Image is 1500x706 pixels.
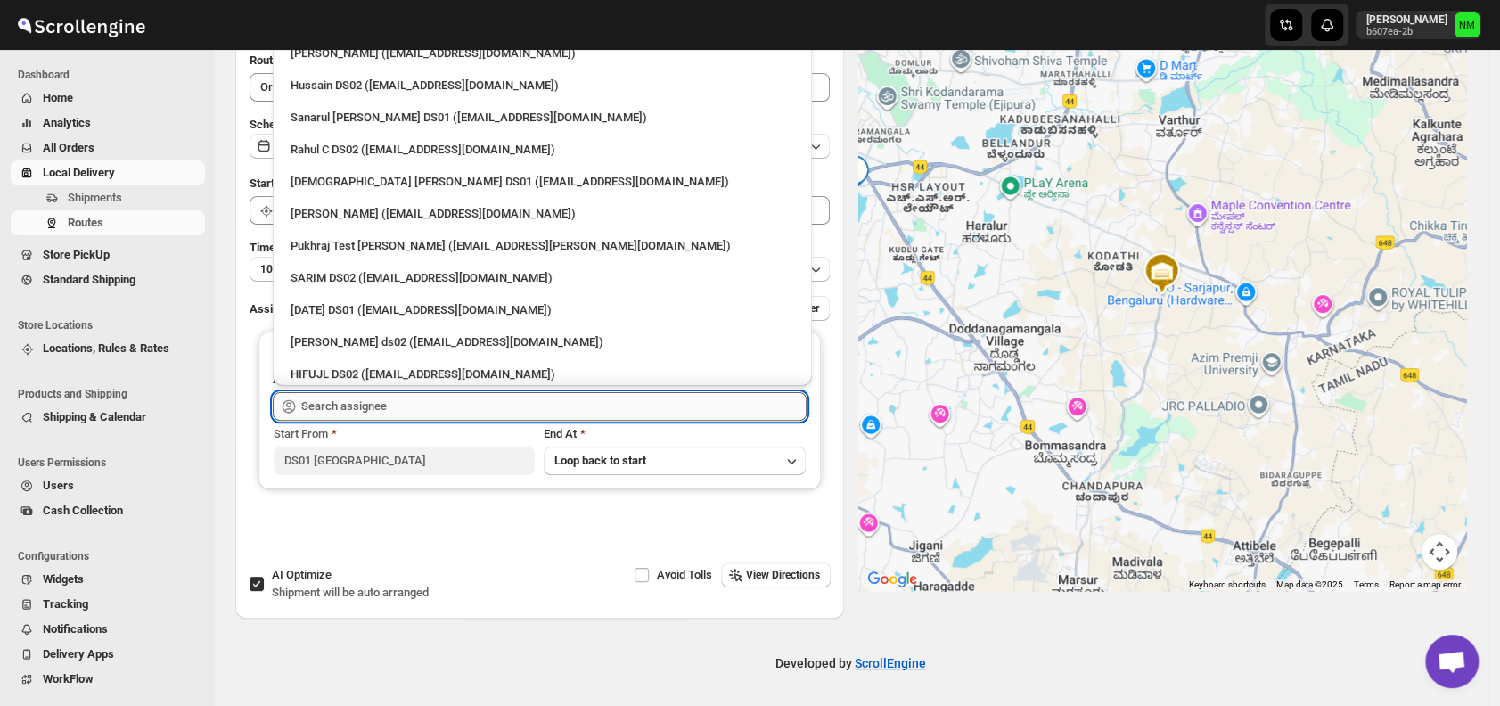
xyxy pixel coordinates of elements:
[273,196,812,228] li: Vikas Rathod (lolegiy458@nalwan.com)
[273,164,812,196] li: Islam Laskar DS01 (vixib74172@ikowat.com)
[273,324,812,357] li: Rashidul ds02 (vaseno4694@minduls.com)
[18,68,205,82] span: Dashboard
[274,427,328,440] span: Start From
[11,210,205,235] button: Routes
[291,77,794,94] div: Hussain DS02 ([EMAIL_ADDRESS][DOMAIN_NAME])
[43,647,114,661] span: Delivery Apps
[272,586,429,599] span: Shipment will be auto arranged
[43,622,108,636] span: Notifications
[43,672,94,685] span: WorkFlow
[1366,12,1447,27] p: [PERSON_NAME]
[43,504,123,517] span: Cash Collection
[273,36,812,68] li: Mujakkir Benguli (voweh79617@daypey.com)
[775,654,926,672] p: Developed by
[43,91,73,104] span: Home
[43,166,115,179] span: Local Delivery
[250,302,298,316] span: Assign to
[272,568,332,581] span: AI Optimize
[43,248,110,261] span: Store PickUp
[863,568,922,591] img: Google
[250,134,830,159] button: [DATE]|[DATE]
[721,562,831,587] button: View Directions
[43,116,91,129] span: Analytics
[1425,635,1479,688] div: Open chat
[11,642,205,667] button: Delivery Apps
[11,667,205,692] button: WorkFlow
[250,118,321,131] span: Scheduled for
[1276,579,1343,589] span: Map data ©2025
[291,45,794,62] div: [PERSON_NAME] ([EMAIL_ADDRESS][DOMAIN_NAME])
[273,100,812,132] li: Sanarul Haque DS01 (fefifag638@adosnan.com)
[291,237,794,255] div: Pukhraj Test [PERSON_NAME] ([EMAIL_ADDRESS][PERSON_NAME][DOMAIN_NAME])
[301,392,807,421] input: Search assignee
[273,132,812,164] li: Rahul C DS02 (rahul.chopra@home-run.co)
[250,241,322,254] span: Time Per Stop
[291,365,794,383] div: HIFUJL DS02 ([EMAIL_ADDRESS][DOMAIN_NAME])
[291,269,794,287] div: SARIM DS02 ([EMAIL_ADDRESS][DOMAIN_NAME])
[250,257,830,282] button: 10 minutes
[11,405,205,430] button: Shipping & Calendar
[43,572,84,586] span: Widgets
[43,479,74,492] span: Users
[43,341,169,355] span: Locations, Rules & Rates
[863,568,922,591] a: Open this area in Google Maps (opens a new window)
[235,37,844,562] div: All Route Options
[291,141,794,159] div: Rahul C DS02 ([EMAIL_ADDRESS][DOMAIN_NAME])
[291,109,794,127] div: Sanarul [PERSON_NAME] DS01 ([EMAIL_ADDRESS][DOMAIN_NAME])
[657,568,712,581] span: Avoid Tolls
[43,141,94,154] span: All Orders
[11,135,205,160] button: All Orders
[273,357,812,389] li: HIFUJL DS02 (cepali9173@intady.com)
[291,173,794,191] div: [DEMOGRAPHIC_DATA] [PERSON_NAME] DS01 ([EMAIL_ADDRESS][DOMAIN_NAME])
[273,68,812,100] li: Hussain DS02 (jarav60351@abatido.com)
[260,262,314,276] span: 10 minutes
[18,387,205,401] span: Products and Shipping
[1366,27,1447,37] p: b607ea-2b
[11,498,205,523] button: Cash Collection
[14,3,148,47] img: ScrollEngine
[11,567,205,592] button: Widgets
[11,111,205,135] button: Analytics
[291,301,794,319] div: [DATE] DS01 ([EMAIL_ADDRESS][DOMAIN_NAME])
[855,656,926,670] a: ScrollEngine
[68,216,103,229] span: Routes
[1354,579,1379,589] a: Terms (opens in new tab)
[273,292,812,324] li: Raja DS01 (gasecig398@owlny.com)
[43,597,88,611] span: Tracking
[836,155,872,191] div: 1
[1389,579,1461,589] a: Report a map error
[1356,11,1481,39] button: User menu
[11,336,205,361] button: Locations, Rules & Rates
[1455,12,1480,37] span: Narjit Magar
[273,228,812,260] li: Pukhraj Test Grewal (lesogip197@pariag.com)
[11,473,205,498] button: Users
[11,592,205,617] button: Tracking
[742,301,819,316] span: Add More Driver
[68,191,122,204] span: Shipments
[250,73,830,102] input: Eg: Bengaluru Route
[18,549,205,563] span: Configurations
[1422,534,1457,570] button: Map camera controls
[43,273,135,286] span: Standard Shipping
[746,568,820,582] span: View Directions
[291,205,794,223] div: [PERSON_NAME] ([EMAIL_ADDRESS][DOMAIN_NAME])
[250,176,390,190] span: Start Location (Warehouse)
[18,456,205,470] span: Users Permissions
[544,425,805,443] div: End At
[1459,20,1475,31] text: NM
[250,53,312,67] span: Route Name
[1189,579,1266,591] button: Keyboard shortcuts
[43,410,146,423] span: Shipping & Calendar
[11,185,205,210] button: Shipments
[18,318,205,332] span: Store Locations
[291,333,794,351] div: [PERSON_NAME] ds02 ([EMAIL_ADDRESS][DOMAIN_NAME])
[554,454,646,467] span: Loop back to start
[11,86,205,111] button: Home
[544,447,805,475] button: Loop back to start
[273,260,812,292] li: SARIM DS02 (xititor414@owlny.com)
[11,617,205,642] button: Notifications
